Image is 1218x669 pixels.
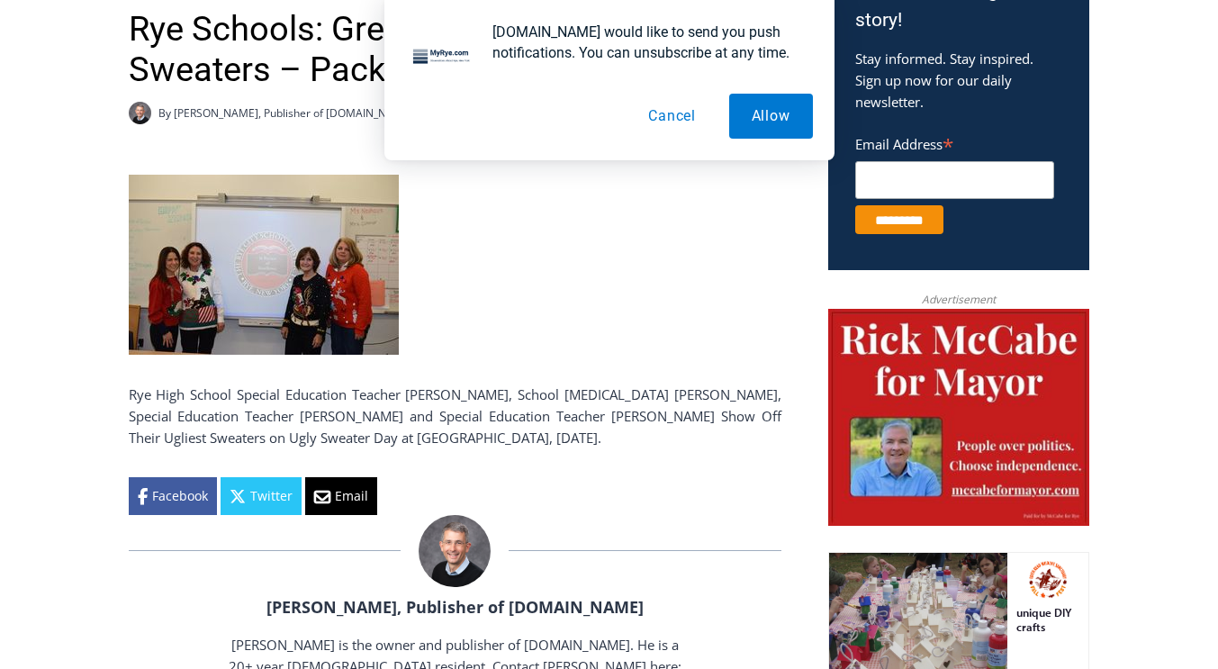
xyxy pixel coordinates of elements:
div: unique DIY crafts [188,53,251,148]
div: "I learned about the history of a place I’d honestly never considered even as a resident of [GEOG... [455,1,851,175]
span: Intern @ [DOMAIN_NAME] [471,179,835,220]
a: [PERSON_NAME], Publisher of [DOMAIN_NAME] [266,596,644,618]
img: notification icon [406,22,478,94]
img: RHS Ugly Sweater Day Milano, Arest, Connor, Ranalli 012 [129,175,399,355]
a: Facebook [129,477,217,515]
a: [PERSON_NAME] Read Sanctuary Fall Fest: [DATE] [1,179,260,224]
button: Allow [729,94,813,139]
p: Rye High School Special Education Teacher [PERSON_NAME], School [MEDICAL_DATA] [PERSON_NAME], Spe... [129,384,781,448]
h4: [PERSON_NAME] Read Sanctuary Fall Fest: [DATE] [14,181,230,222]
a: Twitter [221,477,302,515]
img: McCabe for Mayor [828,309,1089,527]
div: / [201,152,205,170]
span: Advertisement [904,291,1014,308]
div: 6 [210,152,218,170]
button: Cancel [626,94,718,139]
div: [DOMAIN_NAME] would like to send you push notifications. You can unsubscribe at any time. [478,22,813,63]
div: 5 [188,152,196,170]
a: Email [305,477,377,515]
a: Intern @ [DOMAIN_NAME] [433,175,872,224]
